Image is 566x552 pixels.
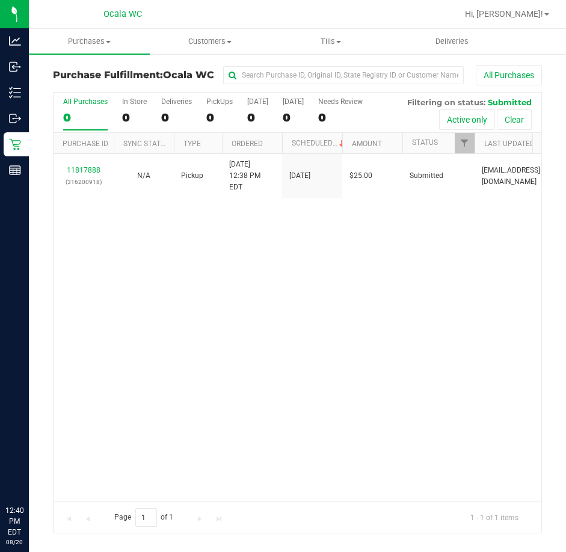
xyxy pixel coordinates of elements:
[137,170,150,182] button: N/A
[9,35,21,47] inline-svg: Analytics
[183,140,201,148] a: Type
[289,170,310,182] span: [DATE]
[137,171,150,180] span: Not Applicable
[104,508,183,527] span: Page of 1
[318,97,363,106] div: Needs Review
[63,97,108,106] div: All Purchases
[161,111,192,124] div: 0
[9,164,21,176] inline-svg: Reports
[229,159,275,194] span: [DATE] 12:38 PM EDT
[247,111,268,124] div: 0
[9,112,21,124] inline-svg: Outbound
[150,29,271,54] a: Customers
[9,61,21,73] inline-svg: Inbound
[271,29,392,54] a: Tills
[161,97,192,106] div: Deliveries
[271,36,391,47] span: Tills
[419,36,485,47] span: Deliveries
[206,97,233,106] div: PickUps
[407,97,485,107] span: Filtering on status:
[352,140,382,148] a: Amount
[247,97,268,106] div: [DATE]
[150,36,270,47] span: Customers
[12,456,48,492] iframe: Resource center
[9,138,21,150] inline-svg: Retail
[63,140,108,148] a: Purchase ID
[123,140,170,148] a: Sync Status
[412,138,438,147] a: Status
[5,538,23,547] p: 08/20
[461,508,528,526] span: 1 - 1 of 1 items
[232,140,263,148] a: Ordered
[29,36,150,47] span: Purchases
[63,111,108,124] div: 0
[9,87,21,99] inline-svg: Inventory
[410,170,443,182] span: Submitted
[497,109,532,130] button: Clear
[5,505,23,538] p: 12:40 PM EDT
[283,97,304,106] div: [DATE]
[488,97,532,107] span: Submitted
[465,9,543,19] span: Hi, [PERSON_NAME]!
[455,133,475,153] a: Filter
[122,111,147,124] div: 0
[206,111,233,124] div: 0
[318,111,363,124] div: 0
[29,29,150,54] a: Purchases
[61,176,106,188] p: (316200918)
[292,139,346,147] a: Scheduled
[484,140,545,148] a: Last Updated By
[283,111,304,124] div: 0
[392,29,512,54] a: Deliveries
[439,109,495,130] button: Active only
[223,66,464,84] input: Search Purchase ID, Original ID, State Registry ID or Customer Name...
[53,70,216,81] h3: Purchase Fulfillment:
[349,170,372,182] span: $25.00
[135,508,157,527] input: 1
[67,166,100,174] a: 11817888
[476,65,542,85] button: All Purchases
[122,97,147,106] div: In Store
[103,9,142,19] span: Ocala WC
[181,170,203,182] span: Pickup
[163,69,214,81] span: Ocala WC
